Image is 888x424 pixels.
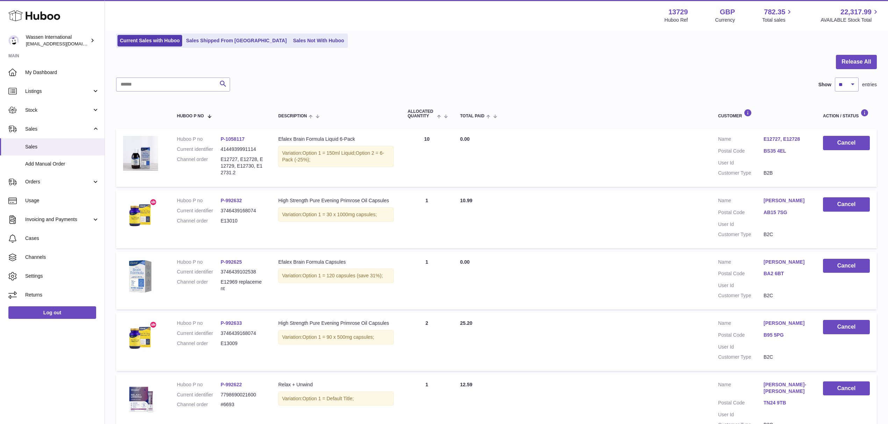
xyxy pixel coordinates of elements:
[764,270,809,277] a: BA2 6BT
[177,269,221,275] dt: Current identifier
[460,114,485,118] span: Total paid
[718,136,764,144] dt: Name
[221,279,264,292] dd: E12969 replacement
[221,340,264,347] dd: E13009
[117,35,182,46] a: Current Sales with Huboo
[764,292,809,299] dd: B2C
[278,320,394,327] div: High Strength Pure Evening Primrose Oil Capsules
[862,81,877,88] span: entries
[177,279,221,292] dt: Channel order
[25,273,99,279] span: Settings
[221,382,242,387] a: P-992622
[177,218,221,224] dt: Channel order
[278,381,394,388] div: Relax + Unwind
[177,401,221,408] dt: Channel order
[823,259,870,273] button: Cancel
[302,334,374,340] span: Option 1 = 90 x 500mg capsules;
[401,252,453,310] td: 1
[278,207,394,222] div: Variation:
[278,259,394,265] div: Efalex Brain Formula Capsules
[177,207,221,214] dt: Current identifier
[460,259,470,265] span: 0.00
[718,320,764,328] dt: Name
[123,320,158,355] img: EveningPrimroseOilCapsules_TopSanteLogo.png
[177,197,221,204] dt: Huboo P no
[764,354,809,360] dd: B2C
[26,34,89,47] div: Wassen International
[818,81,831,88] label: Show
[25,197,99,204] span: Usage
[762,7,793,23] a: 782.35 Total sales
[25,69,99,76] span: My Dashboard
[764,259,809,265] a: [PERSON_NAME]
[221,320,242,326] a: P-992633
[221,269,264,275] dd: 3746439102538
[8,35,19,46] img: internalAdmin-13729@internal.huboo.com
[764,209,809,216] a: AB15 7SG
[282,150,384,162] span: Option 2 = 6-Pack (-25%);
[718,332,764,340] dt: Postal Code
[718,170,764,176] dt: Customer Type
[302,273,383,278] span: Option 1 = 120 capsules (save 31%);
[25,126,92,132] span: Sales
[764,320,809,327] a: [PERSON_NAME]
[401,190,453,248] td: 1
[177,340,221,347] dt: Channel order
[177,259,221,265] dt: Huboo P no
[460,136,470,142] span: 0.00
[408,109,435,118] span: ALLOCATED Quantity
[718,270,764,279] dt: Postal Code
[718,259,764,267] dt: Name
[278,269,394,283] div: Variation:
[764,7,785,17] span: 782.35
[401,129,453,187] td: 10
[302,150,356,156] span: Option 1 = 150ml Liquid;
[221,218,264,224] dd: E13010
[25,161,99,167] span: Add Manual Order
[823,197,870,212] button: Cancel
[221,198,242,203] a: P-992632
[25,216,92,223] span: Invoicing and Payments
[123,259,158,294] img: Efalex120CapsulesNewDoubleStrength_1.png
[762,17,793,23] span: Total sales
[302,396,354,401] span: Option 1 = Default Title;
[25,292,99,298] span: Returns
[720,7,735,17] strong: GBP
[718,197,764,206] dt: Name
[718,292,764,299] dt: Customer Type
[26,41,103,46] span: [EMAIL_ADDRESS][DOMAIN_NAME]
[764,148,809,154] a: BS35 4EL
[184,35,289,46] a: Sales Shipped From [GEOGRAPHIC_DATA]
[764,136,809,142] a: E12727, E12728
[278,330,394,344] div: Variation:
[715,17,735,23] div: Currency
[291,35,346,46] a: Sales Not With Huboo
[764,197,809,204] a: [PERSON_NAME]
[177,114,204,118] span: Huboo P no
[278,136,394,142] div: Efalex Brain Formula Liquid 6-Pack
[221,330,264,337] dd: 3746439168074
[718,411,764,418] dt: User Id
[764,231,809,238] dd: B2C
[718,148,764,156] dt: Postal Code
[718,109,809,118] div: Customer
[25,88,92,95] span: Listings
[221,146,264,153] dd: 4144939991114
[665,17,688,23] div: Huboo Ref
[460,198,472,203] span: 10.99
[123,381,158,416] img: Relax-unwind-master-1200px.png
[177,136,221,142] dt: Huboo P no
[718,400,764,408] dt: Postal Code
[177,330,221,337] dt: Current identifier
[177,392,221,398] dt: Current identifier
[177,146,221,153] dt: Current identifier
[668,7,688,17] strong: 13729
[25,254,99,261] span: Channels
[821,7,880,23] a: 22,317.99 AVAILABLE Stock Total
[8,306,96,319] a: Log out
[221,259,242,265] a: P-992625
[177,320,221,327] dt: Huboo P no
[123,197,158,232] img: EveningPrimroseOilCapsules_TopSanteLogo.png
[718,231,764,238] dt: Customer Type
[718,354,764,360] dt: Customer Type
